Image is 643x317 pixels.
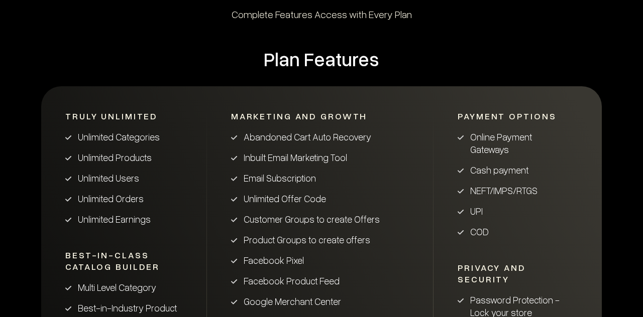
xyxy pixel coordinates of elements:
[65,192,182,205] li: Unlimited Orders
[231,213,409,225] li: Customer Groups to create Offers
[458,225,568,238] li: COD
[65,110,182,122] div: Truly Unlimited
[231,172,409,184] li: Email Subscription
[458,262,568,285] div: Privacy and Security
[65,249,182,273] div: Best-in-class Catalog Builder
[65,130,182,143] li: Unlimited Categories
[458,110,568,122] div: Payment Options
[231,151,409,164] li: Inbuilt Email Marketing Tool
[65,172,182,184] li: Unlimited Users
[458,205,568,217] li: UPI
[41,47,602,71] div: Plan Features
[231,233,409,246] li: Product Groups to create offers
[231,295,409,307] li: Google Merchant Center
[231,130,409,143] li: Abandoned Cart Auto Recovery
[458,164,568,176] li: Cash payment
[65,281,182,293] li: Multi Level Category
[231,274,409,287] li: Facebook Product Feed
[231,110,409,122] div: Marketing and Growth
[458,184,568,197] li: NEFT/IMPS/RTGS
[65,151,182,164] li: Unlimited Products
[65,213,182,225] li: Unlimited Earnings
[231,254,409,266] li: Facebook Pixel
[231,192,409,205] li: Unlimited Offer Code
[458,130,568,155] li: Online Payment Gateways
